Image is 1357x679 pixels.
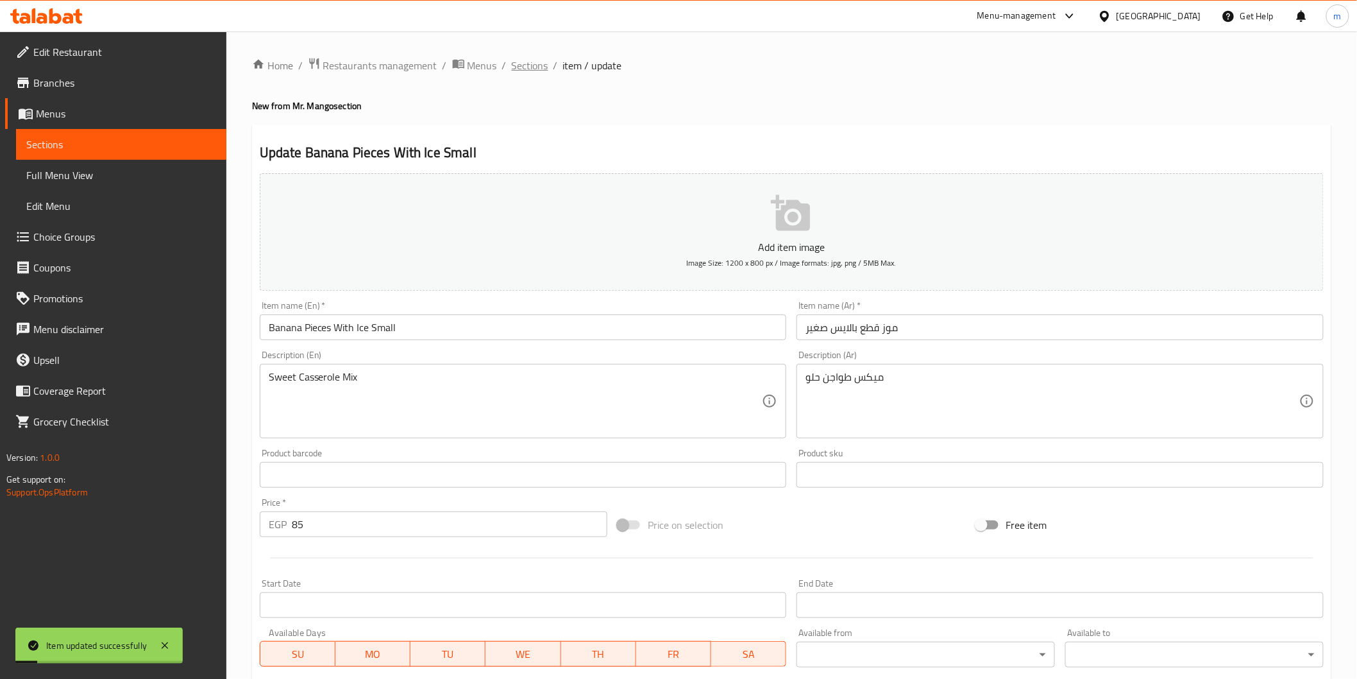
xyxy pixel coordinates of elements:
p: Add item image [280,239,1304,255]
a: Upsell [5,345,226,375]
span: m [1334,9,1342,23]
div: Item updated successfully [46,639,147,653]
div: [GEOGRAPHIC_DATA] [1117,9,1201,23]
a: Edit Menu [16,191,226,221]
button: FR [636,641,711,667]
button: SU [260,641,335,667]
p: EGP [269,517,287,532]
a: Menus [452,57,497,74]
span: TU [416,645,480,664]
span: Menu disclaimer [33,322,216,337]
a: Coupons [5,252,226,283]
a: Coverage Report [5,375,226,406]
a: Promotions [5,283,226,314]
a: Sections [16,129,226,160]
h2: Update Banana Pieces With Ice Small [260,143,1324,162]
span: Image Size: 1200 x 800 px / Image formats: jpg, png / 5MB Max. [687,255,897,270]
span: Version: [6,449,38,466]
span: TH [566,645,631,664]
a: Choice Groups [5,221,226,252]
span: Free item [1006,517,1047,533]
span: Branches [33,75,216,90]
div: Menu-management [977,8,1056,24]
div: ​ [1065,642,1324,667]
li: / [553,58,558,73]
span: Get support on: [6,471,65,488]
span: Restaurants management [323,58,437,73]
button: TU [410,641,485,667]
span: Promotions [33,291,216,306]
span: Menus [36,106,216,121]
span: item / update [563,58,622,73]
span: Choice Groups [33,229,216,245]
span: Upsell [33,352,216,368]
button: MO [335,641,410,667]
input: Enter name Ar [796,314,1324,340]
button: Add item imageImage Size: 1200 x 800 px / Image formats: jpg, png / 5MB Max. [260,173,1324,291]
button: WE [485,641,560,667]
a: Sections [512,58,548,73]
span: Full Menu View [26,168,216,183]
span: Edit Restaurant [33,44,216,60]
a: Support.OpsPlatform [6,484,88,501]
span: WE [491,645,555,664]
textarea: Sweet Casserole Mix [269,371,763,432]
h4: New from Mr. Mango section [252,99,1331,112]
li: / [442,58,447,73]
input: Enter name En [260,314,787,340]
span: Sections [26,137,216,152]
div: ​ [796,642,1055,667]
span: SA [716,645,781,664]
span: MO [341,645,405,664]
a: Home [252,58,293,73]
span: FR [641,645,706,664]
a: Menu disclaimer [5,314,226,345]
button: SA [711,641,786,667]
span: Price on selection [648,517,723,533]
span: Grocery Checklist [33,414,216,429]
span: Menus [468,58,497,73]
span: SU [265,645,330,664]
li: / [298,58,303,73]
nav: breadcrumb [252,57,1331,74]
button: TH [561,641,636,667]
a: Grocery Checklist [5,406,226,437]
a: Menus [5,98,226,129]
input: Please enter product barcode [260,462,787,488]
a: Edit Restaurant [5,37,226,67]
span: Edit Menu [26,198,216,214]
input: Please enter product sku [796,462,1324,488]
a: Restaurants management [308,57,437,74]
span: Coupons [33,260,216,275]
textarea: ميكس طواجن حلو [805,371,1299,432]
a: Branches [5,67,226,98]
input: Please enter price [292,511,607,537]
span: 1.0.0 [40,449,60,466]
li: / [502,58,507,73]
a: Full Menu View [16,160,226,191]
span: Coverage Report [33,383,216,399]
